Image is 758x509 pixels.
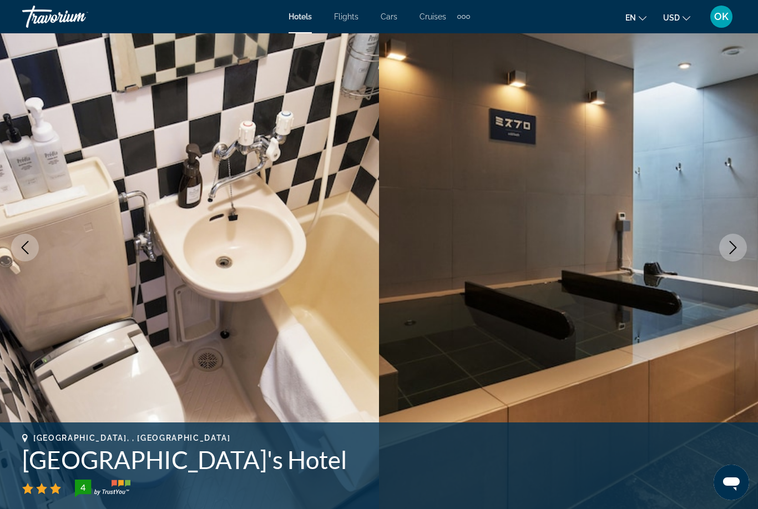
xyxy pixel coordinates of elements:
[11,234,39,261] button: Previous image
[714,465,749,500] iframe: Button to launch messaging window
[381,12,397,21] a: Cars
[457,8,470,26] button: Extra navigation items
[707,5,736,28] button: User Menu
[663,9,690,26] button: Change currency
[420,12,446,21] a: Cruises
[289,12,312,21] a: Hotels
[72,481,94,494] div: 4
[33,434,231,442] span: [GEOGRAPHIC_DATA], , [GEOGRAPHIC_DATA]
[714,11,729,22] span: OK
[22,2,133,31] a: Travorium
[719,234,747,261] button: Next image
[625,9,646,26] button: Change language
[22,445,736,474] h1: [GEOGRAPHIC_DATA]'s Hotel
[334,12,358,21] a: Flights
[663,13,680,22] span: USD
[75,480,130,497] img: TrustYou guest rating badge
[625,13,636,22] span: en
